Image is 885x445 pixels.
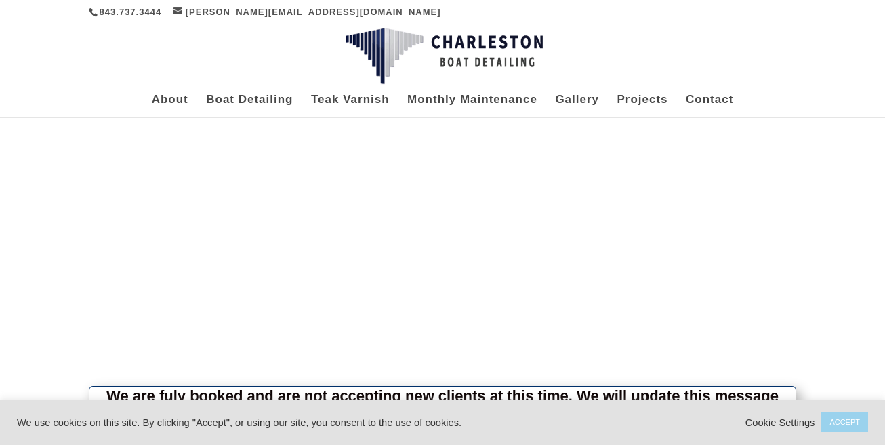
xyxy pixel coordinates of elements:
[173,7,441,17] a: [PERSON_NAME][EMAIL_ADDRESS][DOMAIN_NAME]
[346,28,543,85] img: Charleston Boat Detailing
[100,7,162,17] a: 843.737.3444
[617,95,667,117] a: Projects
[407,95,537,117] a: Monthly Maintenance
[555,95,599,117] a: Gallery
[311,95,390,117] a: Teak Varnish
[686,95,733,117] a: Contact
[745,417,815,429] a: Cookie Settings
[152,95,188,117] a: About
[821,412,868,432] a: ACCEPT
[17,417,613,429] div: We use cookies on this site. By clicking "Accept", or using our site, you consent to the use of c...
[89,387,796,425] p: We are fuly booked and are not accepting new clients at this time. We will update this message wh...
[206,95,293,117] a: Boat Detailing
